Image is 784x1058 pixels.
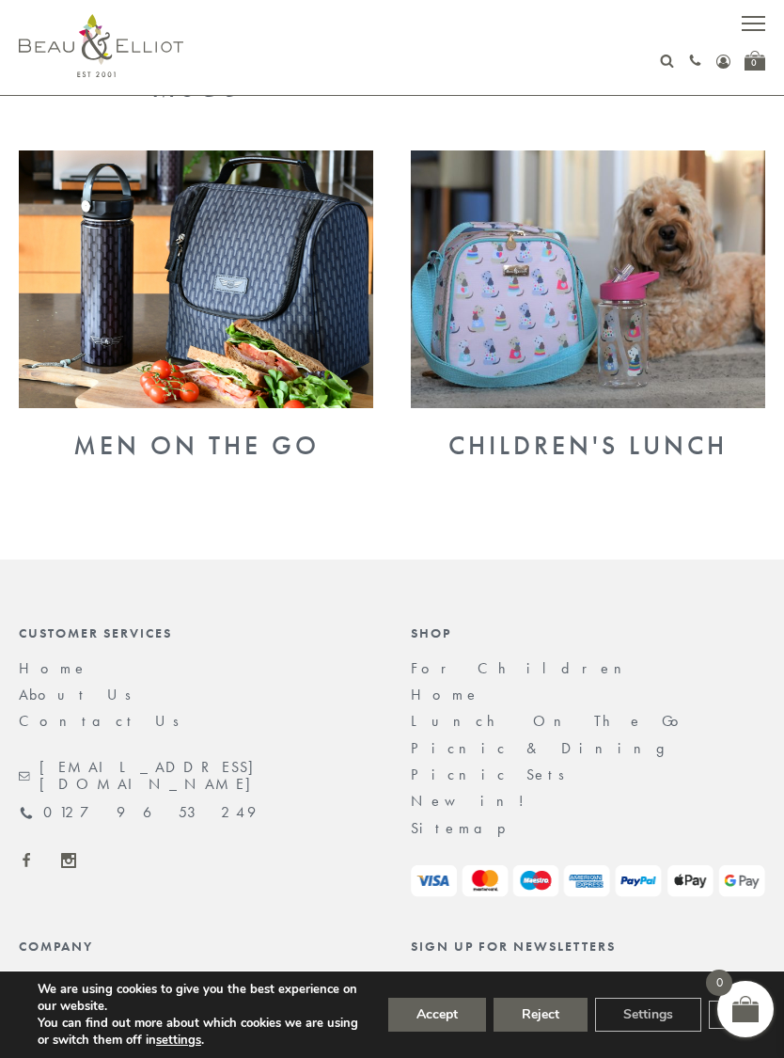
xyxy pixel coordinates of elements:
a: [EMAIL_ADDRESS][DOMAIN_NAME] [19,759,373,794]
img: logo [19,14,183,77]
button: Settings [595,998,701,1032]
button: settings [156,1032,201,1049]
p: We are using cookies to give you the best experience on our website. [38,981,361,1015]
a: Insulated Travel Mugs Insulated Travel Mugs [19,5,373,103]
a: New in! [411,791,538,811]
a: 0 [745,51,765,71]
p: You can find out more about which cookies we are using or switch them off in . [38,1015,361,1049]
a: Contact Us [19,711,192,731]
div: Sign up for newsletters [411,939,765,954]
img: Children's Lunch [411,150,765,408]
a: Picnic & Dining [411,738,683,758]
div: Company [19,939,373,954]
div: Children's Lunch [411,431,765,461]
span: 0 [706,970,732,996]
a: About Us [19,685,144,704]
a: Home [19,658,88,678]
button: Accept [388,998,486,1032]
button: Close GDPR Cookie Banner [709,1001,743,1029]
button: Reject [494,998,588,1032]
img: payment-logos.png [411,865,765,896]
a: Children's Lunch Children's Lunch [411,393,765,462]
div: Men on the Go [19,431,373,461]
a: Men on the Go Men on the Go [19,393,373,462]
a: For Children [411,658,636,678]
div: Customer Services [19,625,373,640]
a: Picnic Sets [411,765,577,784]
a: Sitemap [411,818,531,838]
a: 01279 653 249 [19,804,256,821]
img: Men on the Go [19,150,373,408]
a: Lunch On The Go [411,711,690,731]
div: Shop [411,625,765,640]
a: Home [411,685,480,704]
div: Insulated Travel Mugs [19,42,373,103]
